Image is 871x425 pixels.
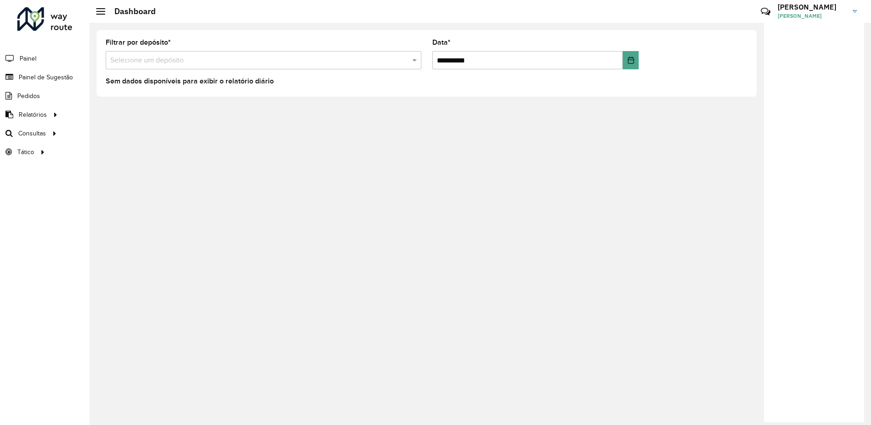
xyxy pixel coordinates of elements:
span: Consultas [18,129,46,138]
button: Choose Date [623,51,639,69]
label: Filtrar por depósito [106,37,171,48]
span: Relatórios [19,110,47,119]
span: Painel de Sugestão [19,73,73,82]
a: Contato Rápido [756,2,775,21]
h2: Dashboard [105,6,156,16]
h3: [PERSON_NAME] [778,3,846,11]
span: Tático [17,147,34,157]
span: Pedidos [17,91,40,101]
label: Sem dados disponíveis para exibir o relatório diário [106,76,274,87]
label: Data [432,37,451,48]
span: [PERSON_NAME] [778,12,846,20]
span: Painel [20,54,36,63]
